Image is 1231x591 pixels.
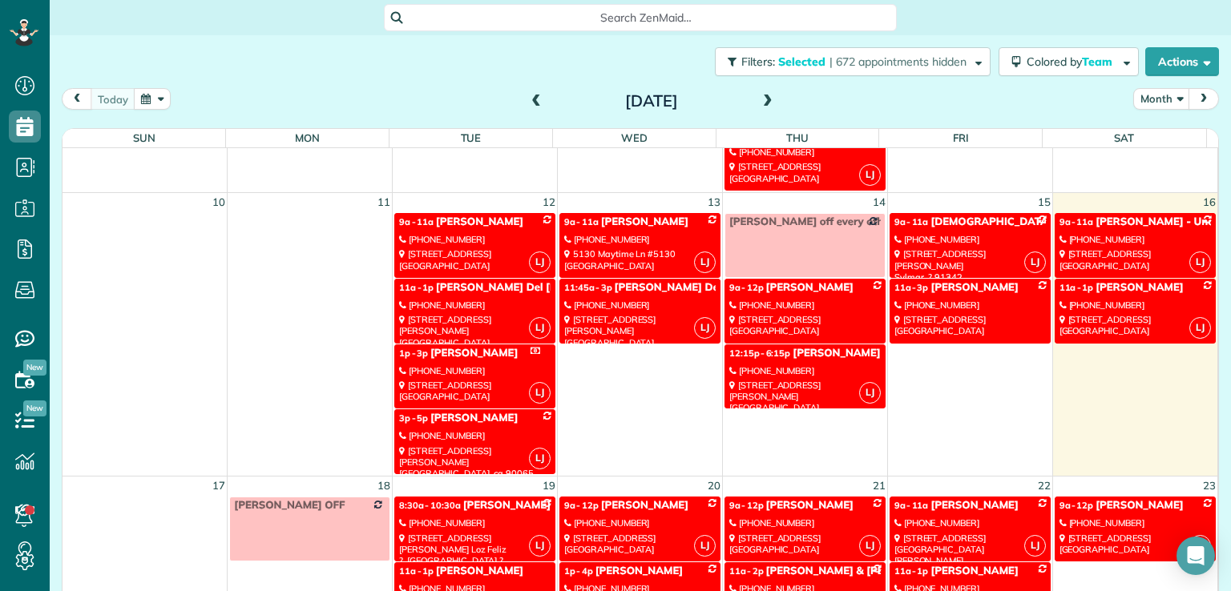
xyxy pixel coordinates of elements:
span: 1p - 4p [564,565,593,577]
div: [STREET_ADDRESS][PERSON_NAME] [GEOGRAPHIC_DATA] [399,314,551,348]
span: [PERSON_NAME] [930,281,1018,294]
span: Selected [778,54,826,69]
div: [STREET_ADDRESS] [GEOGRAPHIC_DATA] [729,533,881,556]
div: [STREET_ADDRESS] [GEOGRAPHIC_DATA] [729,161,881,184]
div: [PHONE_NUMBER] [399,300,551,311]
span: [PERSON_NAME] [766,499,854,512]
span: [PERSON_NAME] [766,281,854,294]
span: [PERSON_NAME] OFF [234,499,345,512]
span: 9a - 12p [729,500,764,511]
a: 16 [1201,193,1217,211]
a: 21 [871,476,887,495]
span: LJ [529,448,551,469]
div: [PHONE_NUMBER] [729,300,881,311]
div: [STREET_ADDRESS] [GEOGRAPHIC_DATA] [729,314,881,337]
span: 9a - 11a [894,216,929,227]
div: [PHONE_NUMBER] [729,517,881,529]
button: today [91,88,135,110]
span: 9a - 11a [564,216,599,227]
div: [PHONE_NUMBER] [399,517,551,529]
span: [PERSON_NAME] [1096,499,1183,512]
span: LJ [529,317,551,339]
div: [PHONE_NUMBER] [894,300,1046,311]
span: LJ [1024,535,1046,557]
div: [STREET_ADDRESS] [GEOGRAPHIC_DATA] [399,248,551,271]
div: [STREET_ADDRESS] [GEOGRAPHIC_DATA][PERSON_NAME] [894,533,1046,567]
span: [PERSON_NAME] [430,412,518,424]
span: Filters: [741,54,775,69]
span: LJ [1189,317,1211,339]
div: [PHONE_NUMBER] [894,234,1046,245]
span: LJ [529,382,551,404]
span: 9a - 12p [729,282,764,293]
span: Colored by [1027,54,1118,69]
div: [PHONE_NUMBER] [894,517,1046,529]
span: 12:15p - 6:15p [729,348,790,359]
div: Open Intercom Messenger [1177,537,1215,575]
span: [PERSON_NAME] [601,215,688,228]
span: [PERSON_NAME] [436,215,523,228]
span: Tue [461,131,482,144]
a: 22 [1036,476,1052,495]
div: [PHONE_NUMBER] [399,365,551,376]
span: Thu [786,131,809,144]
span: [PERSON_NAME] Del [PERSON_NAME] [436,281,634,294]
a: Filters: Selected | 672 appointments hidden [707,47,991,76]
span: LJ [1024,251,1046,273]
button: Colored byTeam [999,47,1139,76]
button: Month [1133,88,1190,110]
a: 15 [1036,193,1052,211]
span: LJ [529,251,551,273]
a: 14 [871,193,887,211]
span: [PERSON_NAME] [463,499,551,512]
button: Actions [1145,47,1219,76]
a: 17 [211,476,227,495]
span: Team [1082,54,1115,69]
a: 23 [1201,476,1217,495]
span: New [23,360,46,376]
span: Fri [953,131,969,144]
div: [PHONE_NUMBER] [399,234,551,245]
span: [PERSON_NAME] & [PERSON_NAME] [766,565,955,577]
span: LJ [1189,535,1211,557]
h2: [DATE] [551,92,752,110]
div: [STREET_ADDRESS] [GEOGRAPHIC_DATA] [399,380,551,403]
span: [PERSON_NAME] [1096,281,1183,294]
span: LJ [694,535,716,557]
span: LJ [529,535,551,557]
a: 11 [376,193,392,211]
div: [PHONE_NUMBER] [399,430,551,441]
div: [PHONE_NUMBER] [1059,234,1211,245]
div: [PHONE_NUMBER] [564,234,716,245]
span: 11a - 1p [399,565,434,577]
span: 9a - 12p [1059,500,1094,511]
span: [PERSON_NAME] Del [PERSON_NAME] [615,281,813,294]
a: 13 [706,193,722,211]
div: [PHONE_NUMBER] [1059,300,1211,311]
span: [PERSON_NAME] [601,499,688,512]
div: [STREET_ADDRESS][PERSON_NAME] [GEOGRAPHIC_DATA] [564,314,716,348]
div: [STREET_ADDRESS] [GEOGRAPHIC_DATA] [564,533,716,556]
button: prev [62,88,92,110]
div: [STREET_ADDRESS][PERSON_NAME] Loz Feliz ?, [GEOGRAPHIC_DATA] ? [399,533,551,567]
div: [STREET_ADDRESS][PERSON_NAME] Sylmar, ? 91342 [894,248,1046,283]
span: [PERSON_NAME] & [PERSON_NAME] [793,347,981,360]
span: 9a - 11a [399,216,434,227]
div: [STREET_ADDRESS] [GEOGRAPHIC_DATA] [894,314,1046,337]
span: 3p - 5p [399,412,428,424]
span: New [23,400,46,416]
span: 9a - 11a [894,500,929,511]
div: [STREET_ADDRESS] [GEOGRAPHIC_DATA] [1059,533,1211,556]
span: [PERSON_NAME] [930,499,1018,512]
span: 11a - 3p [894,282,929,293]
span: LJ [859,535,881,557]
span: LJ [859,382,881,404]
span: [PERSON_NAME] off every other [DATE] [729,215,932,228]
div: [STREET_ADDRESS] [GEOGRAPHIC_DATA] [1059,314,1211,337]
button: Filters: Selected | 672 appointments hidden [715,47,991,76]
div: [PHONE_NUMBER] [729,147,881,158]
span: 8:30a - 10:30a [399,500,460,511]
span: Wed [621,131,648,144]
span: LJ [694,317,716,339]
span: Sat [1114,131,1134,144]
